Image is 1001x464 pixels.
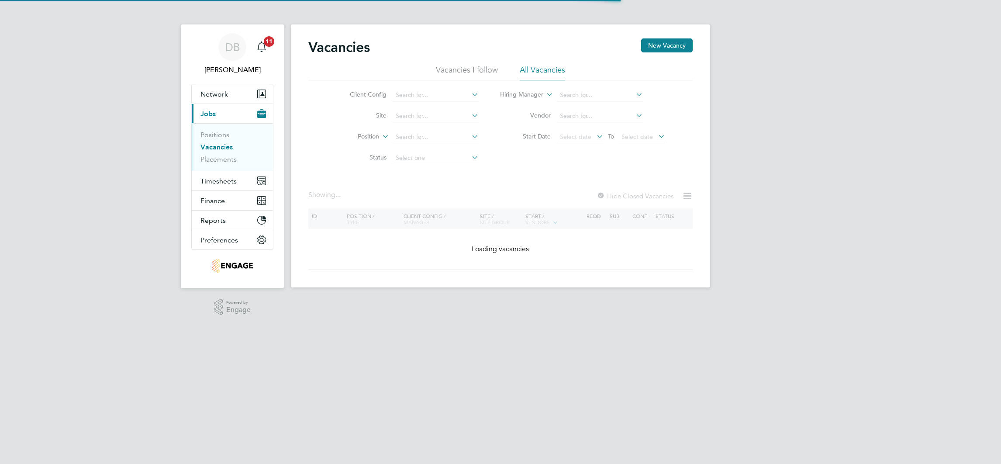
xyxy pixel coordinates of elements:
[200,236,238,244] span: Preferences
[557,89,643,101] input: Search for...
[393,89,479,101] input: Search for...
[253,33,270,61] a: 11
[500,111,551,119] label: Vendor
[226,299,251,306] span: Powered by
[181,24,284,288] nav: Main navigation
[560,133,591,141] span: Select date
[192,84,273,104] button: Network
[200,155,237,163] a: Placements
[493,90,543,99] label: Hiring Manager
[212,259,252,273] img: thornbaker-logo-retina.png
[225,42,240,53] span: DB
[192,211,273,230] button: Reports
[200,131,229,139] a: Positions
[200,197,225,205] span: Finance
[264,36,274,47] span: 11
[192,230,273,249] button: Preferences
[308,190,342,200] div: Showing
[329,132,379,141] label: Position
[192,171,273,190] button: Timesheets
[641,38,693,52] button: New Vacancy
[520,65,565,80] li: All Vacancies
[200,177,237,185] span: Timesheets
[336,90,387,98] label: Client Config
[336,111,387,119] label: Site
[436,65,498,80] li: Vacancies I follow
[335,190,341,199] span: ...
[621,133,653,141] span: Select date
[557,110,643,122] input: Search for...
[200,110,216,118] span: Jobs
[191,33,273,75] a: DB[PERSON_NAME]
[200,143,233,151] a: Vacancies
[214,299,251,315] a: Powered byEngage
[605,131,617,142] span: To
[200,90,228,98] span: Network
[500,132,551,140] label: Start Date
[393,110,479,122] input: Search for...
[597,192,673,200] label: Hide Closed Vacancies
[336,153,387,161] label: Status
[192,123,273,171] div: Jobs
[393,131,479,143] input: Search for...
[192,104,273,123] button: Jobs
[308,38,370,56] h2: Vacancies
[191,65,273,75] span: Daniel Bassett
[192,191,273,210] button: Finance
[200,216,226,225] span: Reports
[191,259,273,273] a: Go to home page
[226,306,251,314] span: Engage
[393,152,479,164] input: Select one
